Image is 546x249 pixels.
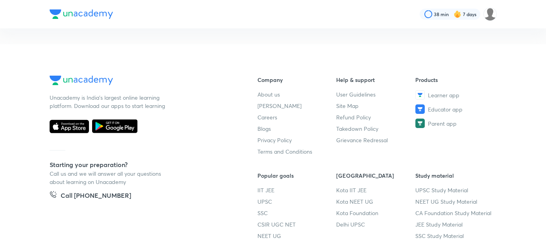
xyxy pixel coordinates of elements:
a: About us [257,90,337,98]
img: Company Logo [50,9,113,19]
img: Educator app [415,104,425,114]
a: UPSC [257,197,337,206]
a: NEET UG [257,232,337,240]
a: Parent app [415,119,494,128]
a: SSC Study Material [415,232,494,240]
span: Learner app [428,91,459,99]
a: CA Foundation Study Material [415,209,494,217]
a: JEE Study Material [415,220,494,229]
a: [PERSON_NAME] [257,102,337,110]
h5: Call [PHONE_NUMBER] [61,191,131,202]
a: Learner app [415,90,494,100]
a: NEET UG Study Material [415,197,494,206]
h6: Popular goals [257,171,337,180]
a: SSC [257,209,337,217]
p: Call us and we will answer all your questions about learning on Unacademy [50,169,168,186]
p: Unacademy is India’s largest online learning platform. Download our apps to start learning [50,93,168,110]
a: Takedown Policy [336,124,415,133]
a: Educator app [415,104,494,114]
a: Grievance Redressal [336,136,415,144]
a: Kota IIT JEE [336,186,415,194]
a: Kota NEET UG [336,197,415,206]
img: Learner app [415,90,425,100]
h6: [GEOGRAPHIC_DATA] [336,171,415,180]
a: Company Logo [50,76,232,87]
img: Parent app [415,119,425,128]
a: IIT JEE [257,186,337,194]
a: User Guidelines [336,90,415,98]
h6: Company [257,76,337,84]
img: Company Logo [50,76,113,85]
a: Call [PHONE_NUMBER] [50,191,131,202]
h5: Starting your preparation? [50,160,232,169]
a: Terms and Conditions [257,147,337,156]
h6: Help & support [336,76,415,84]
span: Careers [257,113,277,121]
a: Privacy Policy [257,136,337,144]
a: Refund Policy [336,113,415,121]
a: Careers [257,113,337,121]
img: Palak Tiwari [483,7,497,21]
h6: Study material [415,171,494,180]
span: Parent app [428,119,457,128]
a: Delhi UPSC [336,220,415,229]
a: Blogs [257,124,337,133]
a: Site Map [336,102,415,110]
a: CSIR UGC NET [257,220,337,229]
img: streak [453,10,461,18]
span: Educator app [428,105,463,113]
a: Kota Foundation [336,209,415,217]
h6: Products [415,76,494,84]
a: UPSC Study Material [415,186,494,194]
